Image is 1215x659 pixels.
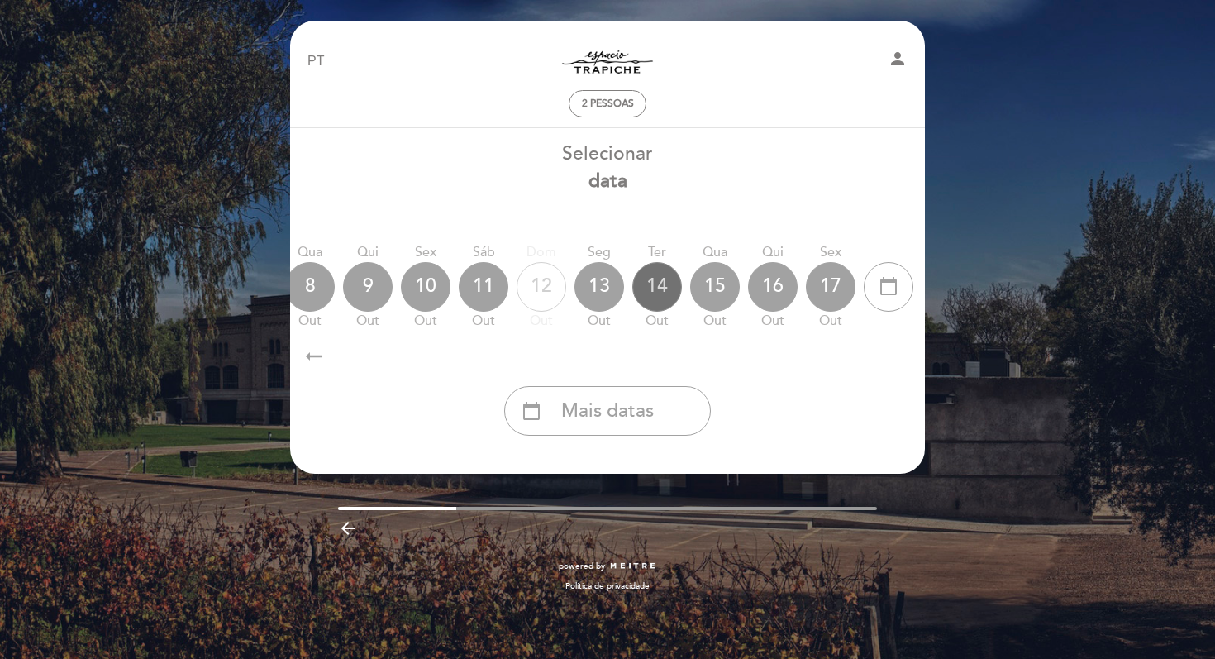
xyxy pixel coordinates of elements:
[459,243,508,262] div: Sáb
[285,312,335,331] div: out
[343,312,393,331] div: out
[632,243,682,262] div: Ter
[401,262,450,312] div: 10
[609,562,656,571] img: MEITRE
[565,580,650,592] a: Política de privacidade
[561,398,654,425] span: Mais datas
[574,262,624,312] div: 13
[588,170,627,193] b: data
[574,312,624,331] div: out
[343,243,393,262] div: Qui
[559,561,605,572] span: powered by
[559,561,656,572] a: powered by
[459,262,508,312] div: 11
[517,243,566,262] div: Dom
[690,262,740,312] div: 15
[522,397,541,425] i: calendar_today
[806,312,855,331] div: out
[632,312,682,331] div: out
[748,262,798,312] div: 16
[401,243,450,262] div: Sex
[632,262,682,312] div: 14
[343,262,393,312] div: 9
[401,312,450,331] div: out
[806,243,855,262] div: Sex
[806,262,855,312] div: 17
[338,518,358,538] i: arrow_backward
[582,98,634,110] span: 2 pessoas
[285,243,335,262] div: Qua
[459,312,508,331] div: out
[690,312,740,331] div: out
[748,243,798,262] div: Qui
[517,312,566,331] div: out
[285,262,335,312] div: 8
[504,39,711,84] a: Espacio Trapiche
[888,49,908,74] button: person
[517,262,566,312] div: 12
[879,272,898,300] i: calendar_today
[748,312,798,331] div: out
[888,49,908,69] i: person
[302,338,326,374] i: arrow_right_alt
[574,243,624,262] div: Seg
[690,243,740,262] div: Qua
[289,141,926,195] div: Selecionar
